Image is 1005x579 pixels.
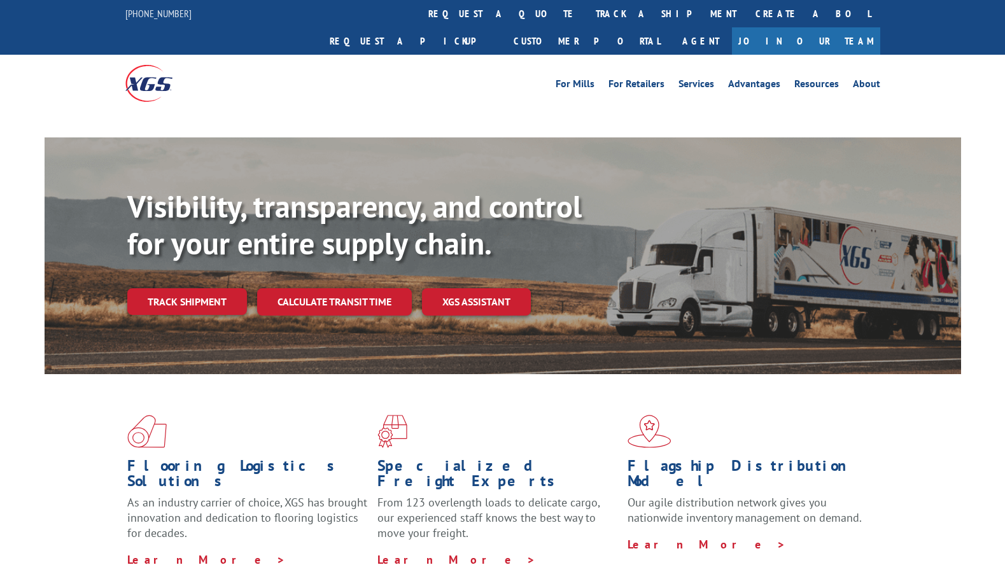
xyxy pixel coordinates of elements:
a: Learn More > [628,537,786,552]
b: Visibility, transparency, and control for your entire supply chain. [127,186,582,263]
img: xgs-icon-total-supply-chain-intelligence-red [127,415,167,448]
a: Agent [670,27,732,55]
p: From 123 overlength loads to delicate cargo, our experienced staff knows the best way to move you... [377,495,618,552]
a: Track shipment [127,288,247,315]
a: For Mills [556,79,594,93]
a: About [853,79,880,93]
h1: Specialized Freight Experts [377,458,618,495]
span: Our agile distribution network gives you nationwide inventory management on demand. [628,495,862,525]
a: For Retailers [608,79,664,93]
a: [PHONE_NUMBER] [125,7,192,20]
a: XGS ASSISTANT [422,288,531,316]
span: As an industry carrier of choice, XGS has brought innovation and dedication to flooring logistics... [127,495,367,540]
a: Customer Portal [504,27,670,55]
img: xgs-icon-focused-on-flooring-red [377,415,407,448]
a: Learn More > [377,552,536,567]
a: Learn More > [127,552,286,567]
a: Advantages [728,79,780,93]
img: xgs-icon-flagship-distribution-model-red [628,415,671,448]
a: Services [678,79,714,93]
h1: Flagship Distribution Model [628,458,868,495]
a: Request a pickup [320,27,504,55]
a: Resources [794,79,839,93]
h1: Flooring Logistics Solutions [127,458,368,495]
a: Join Our Team [732,27,880,55]
a: Calculate transit time [257,288,412,316]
